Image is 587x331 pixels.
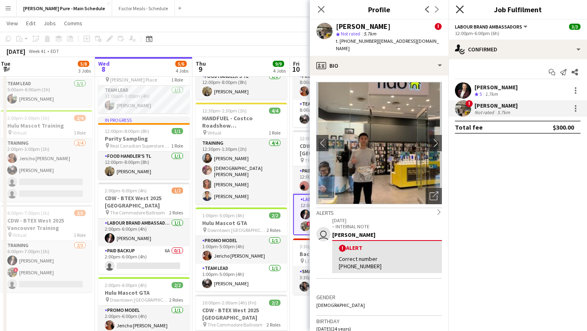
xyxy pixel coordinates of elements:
[98,246,190,274] app-card-role: Paid Backup6A0/12:00pm-6:00pm (4h)
[293,238,384,295] app-job-card: 3:30pm-8:00pm (4h30m)1/1Bacardi x LCBO (Bramela Rd) LCBO #6611 RoleSmart Serve TL1/13:30pm-8:00pm...
[98,43,190,113] app-job-card: In progress11:00am-3:00pm (4h)1/1ATB x Canadian Finals Rodeo Edmonton [PERSON_NAME] Place1 RoleTe...
[455,30,580,36] div: 12:00pm-6:00pm (6h)
[196,264,287,291] app-card-role: Team Lead1/11:00pm-5:00pm (4h)[PERSON_NAME]
[273,61,284,67] span: 9/9
[196,103,287,204] app-job-card: 12:30pm-1:30pm (1h)4/4HANDFUEL - Costco Roadshow [GEOGRAPHIC_DATA] Training Virtual1 RoleTraining...
[97,64,110,74] span: 8
[1,241,92,292] app-card-role: Training2/36:00pm-7:00pm (1h)[PERSON_NAME]![PERSON_NAME]
[169,297,183,303] span: 2 Roles
[196,236,287,264] app-card-role: Promo model1/11:00pm-5:00pm (4h)Jericho [PERSON_NAME]
[479,91,482,97] span: 5
[269,300,280,306] span: 2/2
[7,115,49,121] span: 2:00pm-3:00pm (1h)
[316,318,442,325] h3: Birthday
[98,117,190,179] app-job-card: In progress12:00pm-8:00pm (8h)1/1Purity Sampling Real Canadian Superstore 15201 RoleFood Handler'...
[98,152,190,179] app-card-role: Food Handler's TL1/112:00pm-8:00pm (8h)[PERSON_NAME]
[171,143,183,149] span: 1 Role
[310,4,448,15] h3: Profile
[310,56,448,75] div: Bio
[316,293,442,301] h3: Gender
[426,188,442,204] div: Open photos pop-in
[207,130,221,136] span: Virtual
[336,23,391,30] div: [PERSON_NAME]
[316,302,365,308] span: [DEMOGRAPHIC_DATA]
[305,258,327,264] span: LCBO #661
[293,60,300,67] span: Fri
[553,123,574,131] div: $300.00
[7,47,25,55] div: [DATE]
[293,130,384,235] app-job-card: 12:00pm-6:00pm (6h)3/3CDW - BTEX West 2025 [GEOGRAPHIC_DATA] The Commodore Ballroom2 RolesPaid Ba...
[341,31,360,37] span: Not rated
[269,212,280,218] span: 2/2
[293,142,384,157] h3: CDW - BTEX West 2025 [GEOGRAPHIC_DATA]
[455,123,483,131] div: Total fee
[202,212,244,218] span: 1:00pm-5:00pm (4h)
[332,231,442,238] div: [PERSON_NAME]
[13,232,26,238] span: Virtual
[98,135,190,142] h3: Purity Sampling
[448,4,587,15] h3: Job Fulfilment
[74,115,86,121] span: 2/4
[105,128,149,134] span: 12:00pm-8:00pm (8h)
[105,282,147,288] span: 2:00pm-6:00pm (4h)
[13,267,18,272] span: !
[305,157,360,163] span: The Commodore Ballroom
[110,77,157,83] span: [PERSON_NAME] Place
[332,223,442,229] p: – INTERNAL NOTE
[1,217,92,232] h3: CDW - BTEX West 2025 Vancouver Training
[1,139,92,202] app-card-role: Training2/42:00pm-3:00pm (1h)Jericho [PERSON_NAME][PERSON_NAME]
[1,205,92,292] div: 6:00pm-7:00pm (1h)2/3CDW - BTEX West 2025 Vancouver Training Virtual1 RoleTraining2/36:00pm-7:00p...
[169,210,183,216] span: 2 Roles
[336,38,439,51] span: | [EMAIL_ADDRESS][DOMAIN_NAME]
[316,207,442,216] div: Alerts
[26,20,35,27] span: Edit
[74,232,86,238] span: 1 Role
[293,267,384,295] app-card-role: Smart Serve TL1/13:30pm-8:00pm (4h30m)[PERSON_NAME]
[196,207,287,291] app-job-card: 1:00pm-5:00pm (4h)2/2Hulu Mascot GTA Downtown [GEOGRAPHIC_DATA]2 RolesPromo model1/11:00pm-5:00pm...
[339,244,435,252] div: Alert
[74,210,86,216] span: 2/3
[98,289,190,296] h3: Hulu Mascot GTA
[51,48,59,54] div: EDT
[435,23,442,30] span: !
[202,108,247,114] span: 12:30pm-1:30pm (1h)
[110,297,169,303] span: Downtown [GEOGRAPHIC_DATA]
[1,60,10,67] span: Tue
[112,0,175,16] button: Factor Meals - Schedule
[362,31,378,37] span: 5.7km
[176,68,188,74] div: 4 Jobs
[98,183,190,274] app-job-card: 2:00pm-6:00pm (4h)1/2CDW - BTEX West 2025 [GEOGRAPHIC_DATA] The Commodore Ballroom2 RolesLabour B...
[455,24,522,30] span: Labour Brand Ambassadors
[474,102,518,109] div: [PERSON_NAME]
[74,130,86,136] span: 1 Role
[17,0,112,16] button: [PERSON_NAME] Pure - Main Schedule
[171,77,183,83] span: 1 Role
[98,218,190,246] app-card-role: Labour Brand Ambassadors1/12:00pm-6:00pm (4h)[PERSON_NAME]
[175,61,187,67] span: 5/6
[483,91,499,98] div: 1.7km
[293,72,384,99] app-card-role: Promo model1/18:00am-4:30pm (8h30m)Jericho [PERSON_NAME]
[300,243,351,249] span: 3:30pm-8:00pm (4h30m)
[105,188,147,194] span: 2:00pm-6:00pm (4h)
[44,20,56,27] span: Jobs
[300,135,344,141] span: 12:00pm-6:00pm (6h)
[474,109,496,115] div: Not rated
[293,166,384,194] app-card-role: Paid Backup1/112:00pm-3:00pm (3h)MUFARO Mbudzi
[27,48,47,54] span: Week 41
[267,322,280,328] span: 2 Roles
[40,18,59,29] a: Jobs
[269,130,280,136] span: 1 Role
[7,20,18,27] span: View
[172,282,183,288] span: 2/2
[332,217,442,223] p: [DATE]
[172,128,183,134] span: 1/1
[172,188,183,194] span: 1/2
[110,210,165,216] span: The Commodore Ballroom
[293,43,384,127] app-job-card: 8:00am-4:30pm (8h30m)2/2Hulu Mascot GTA Downtown [GEOGRAPHIC_DATA]2 RolesPromo model1/18:00am-4:3...
[7,210,49,216] span: 6:00pm-7:00pm (1h)
[569,24,580,30] span: 3/3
